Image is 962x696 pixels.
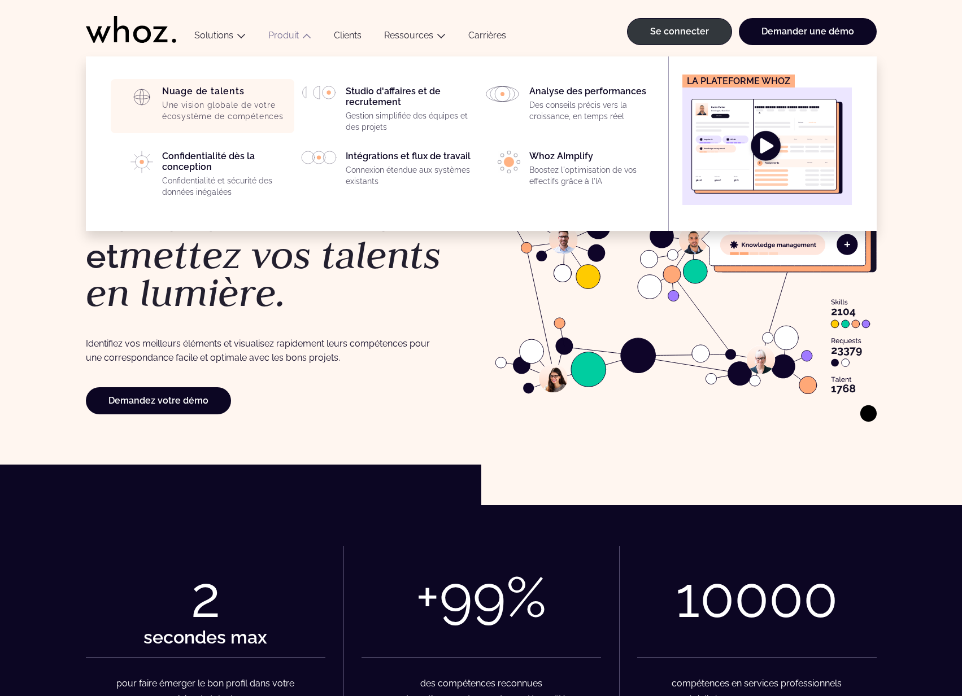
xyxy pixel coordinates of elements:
font: Demander une démo [761,26,854,37]
img: HP_PICTO_ANALYSE_DE_PERFORMANCES.svg [485,86,520,102]
img: PICTO_INTEGRATION.svg [301,151,337,165]
font: Connexion étendue aux systèmes existants [346,165,470,186]
a: Confidentialité dès la conceptionConfidentialité et sécurité des données inégalées [117,151,288,202]
button: Produit [257,30,323,45]
font: secondes max [143,627,267,647]
font: Se connecter [650,26,709,37]
font: + [416,564,439,630]
a: Ressources [384,30,433,41]
font: Carrières [468,30,506,41]
font: Identifiez vos meilleurs éléments et visualisez rapidement leurs compétences pour une corresponda... [86,338,430,363]
font: mettez vos talents en lumière. [86,230,441,318]
font: Clients [334,30,362,41]
font: Intégrations et flux de travail [346,151,471,161]
font: 10000 [676,564,838,630]
font: Solutions [194,30,233,41]
a: La plateforme Whoz [682,75,852,205]
a: Analyse des performancesDes conseils précis vers la croissance, en temps réel [485,86,655,126]
font: Une vision globale de votre écosystème de compétences [162,100,284,121]
img: HP_PICTO_GESTION-PORTEFEUILLE-PROJETS.svg [301,86,337,99]
a: Demandez votre démo [86,387,231,414]
a: Intégrations et flux de travailConnexion étendue aux systèmes existants [301,151,471,191]
a: Studio d'affaires et de recrutementGestion simplifiée des équipes et des projets [301,86,471,137]
img: HP_PICTO_CARTOGRAPHIE-1.svg [130,86,153,108]
a: Whoz AImplifyBoostez l'optimisation de vos effectifs grâce à l'IA [485,151,655,191]
font: 2 [191,564,220,630]
font: Gestion simplifiée des équipes et des projets [346,111,468,132]
a: Nuage de talentsUne vision globale de votre écosystème de compétences [117,86,288,126]
button: Ressources [373,30,457,45]
a: Clients [323,30,373,45]
font: Confidentialité dès la conception [162,151,255,172]
font: 99 [439,564,506,630]
iframe: Chatbot [887,621,946,680]
button: Solutions [183,30,257,45]
a: Se connecter [627,18,732,45]
font: Studio d'affaires et de recrutement [346,86,441,107]
img: PICTO_ECLAIRER-1-e1756198033837.png [498,151,520,173]
font: Analyse des performances [529,86,646,97]
a: Demander une démo [739,18,877,45]
a: Produit [268,30,299,41]
a: Carrières [457,30,517,45]
font: Des conseils précis vers la croissance, en temps réel [529,100,627,121]
font: Nuage de talents [162,86,245,97]
img: PICTO_CONFIANCE_NUMERIQUE.svg [130,151,153,173]
font: Whoz AImplify [529,151,593,161]
font: Boostez l'optimisation de vos effectifs grâce à l'IA [529,165,637,186]
font: Confidentialité et sécurité des données inégalées [162,176,272,196]
font: % [506,564,546,630]
font: La plateforme Whoz [687,76,790,86]
font: Demandez votre démo [108,395,208,406]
